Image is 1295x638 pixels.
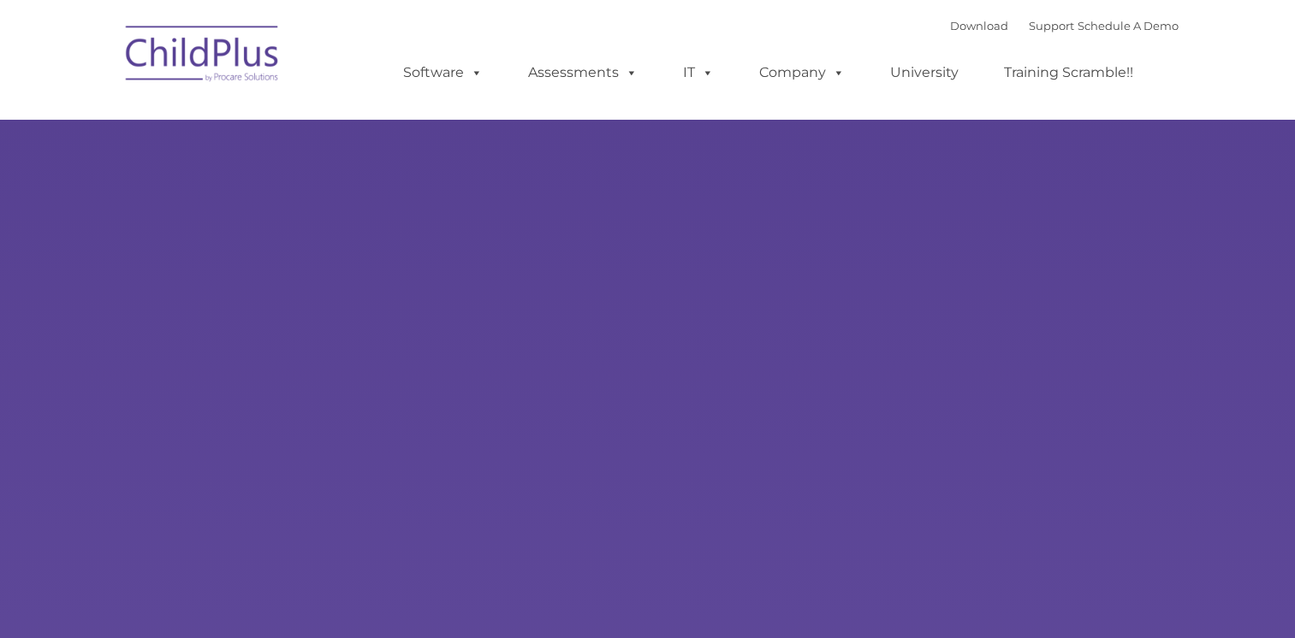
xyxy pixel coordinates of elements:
a: Support [1029,19,1074,32]
a: Company [742,56,862,90]
font: | [950,19,1179,32]
img: ChildPlus by Procare Solutions [117,14,288,99]
a: IT [666,56,731,90]
a: Software [386,56,500,90]
a: Training Scramble!! [987,56,1150,90]
a: Schedule A Demo [1078,19,1179,32]
a: Download [950,19,1008,32]
a: Assessments [511,56,655,90]
a: University [873,56,976,90]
